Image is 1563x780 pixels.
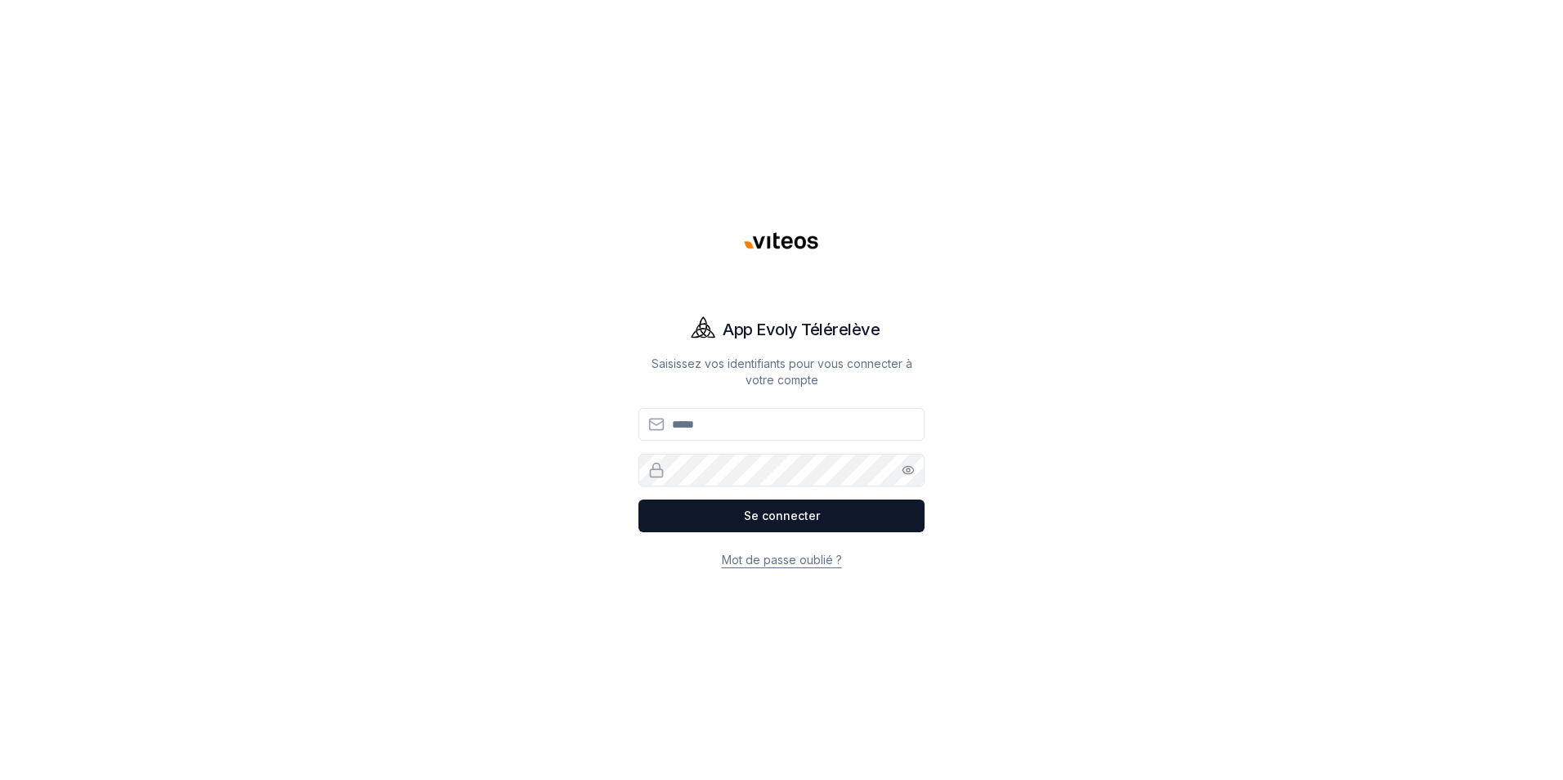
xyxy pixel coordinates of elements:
img: Viteos - Gaz Logo [742,202,821,280]
button: Se connecter [638,500,925,532]
a: Mot de passe oublié ? [722,553,842,567]
p: Saisissez vos identifiants pour vous connecter à votre compte [638,356,925,388]
h1: App Evoly Télérelève [723,318,880,341]
img: Evoly Logo [683,310,723,349]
